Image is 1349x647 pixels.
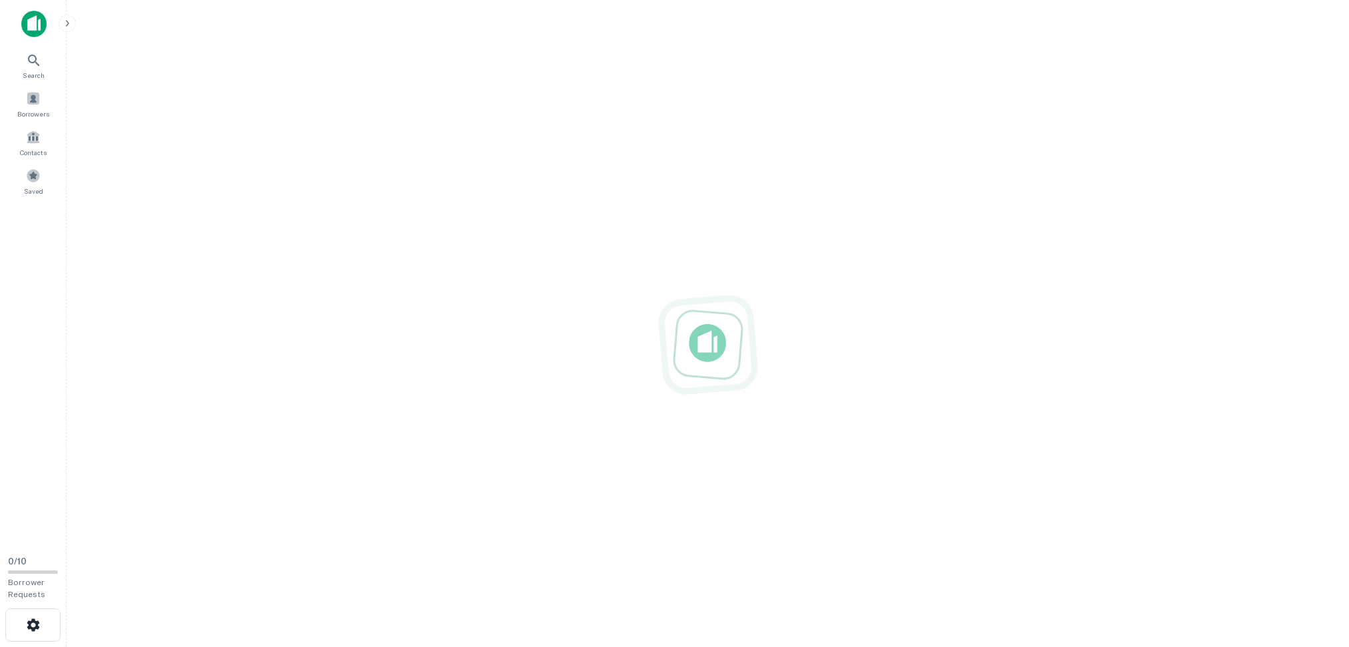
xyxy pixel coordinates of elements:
[24,186,43,196] span: Saved
[8,556,27,566] span: 0 / 10
[17,108,49,119] span: Borrowers
[4,47,63,83] a: Search
[20,147,47,158] span: Contacts
[8,578,45,599] span: Borrower Requests
[4,124,63,160] a: Contacts
[4,163,63,199] a: Saved
[21,11,47,37] img: capitalize-icon.png
[23,70,45,81] span: Search
[4,86,63,122] a: Borrowers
